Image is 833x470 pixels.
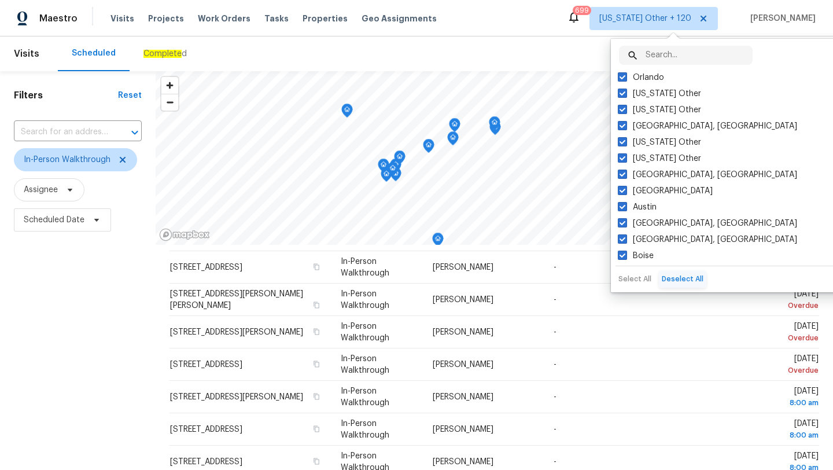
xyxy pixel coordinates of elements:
label: [US_STATE] Other [618,137,701,148]
span: [PERSON_NAME] [433,296,493,304]
span: [STREET_ADDRESS] [170,425,242,434]
span: [STREET_ADDRESS][PERSON_NAME] [170,393,303,401]
div: Overdue [749,365,819,376]
div: Map marker [432,233,444,251]
label: [GEOGRAPHIC_DATA], [GEOGRAPHIC_DATA] [618,120,797,132]
button: Copy Address [312,424,322,434]
button: Copy Address [312,391,322,402]
span: In-Person Walkthrough [24,154,110,166]
span: In-Person Walkthrough [341,290,389,310]
ah_el_jm_1744037177693: Complete [143,50,182,58]
span: - [554,425,556,434]
label: [US_STATE] Other [618,104,701,116]
label: [US_STATE] Other [618,153,701,164]
button: Copy Address [312,359,322,369]
div: Map marker [378,159,389,177]
span: Visits [110,13,134,24]
span: - [554,458,556,466]
label: [GEOGRAPHIC_DATA], [GEOGRAPHIC_DATA] [618,218,797,229]
span: Projects [148,13,184,24]
button: Copy Address [312,300,322,310]
h1: Filters [14,90,118,101]
div: Map marker [390,159,401,177]
span: Geo Assignments [362,13,437,24]
span: Visits [14,41,39,67]
div: Overdue [749,300,819,311]
span: [PERSON_NAME] [433,328,493,336]
label: [GEOGRAPHIC_DATA] [618,185,713,197]
span: [DATE] [749,355,819,376]
div: Map marker [381,168,392,186]
span: [STREET_ADDRESS][PERSON_NAME][PERSON_NAME] [170,290,303,310]
div: 8:00 am [749,397,819,409]
label: Orlando [618,72,664,83]
span: In-Person Walkthrough [341,322,389,342]
span: [PERSON_NAME] [433,393,493,401]
label: Austin [618,201,657,213]
span: [DATE] [749,387,819,409]
button: Copy Address [312,456,322,467]
div: 8:00 am [749,429,819,441]
span: In-Person Walkthrough [341,420,389,439]
div: Map marker [423,139,434,157]
span: - [554,263,556,271]
span: Work Orders [198,13,250,24]
label: [US_STATE] Other [618,88,701,100]
div: Map marker [449,118,460,136]
label: Boise [618,250,654,262]
span: [STREET_ADDRESS] [170,458,242,466]
span: [PERSON_NAME] [433,361,493,369]
span: - [554,361,556,369]
span: Scheduled Date [24,214,84,226]
div: Reset [118,90,142,101]
span: In-Person Walkthrough [341,387,389,407]
span: - [554,328,556,336]
span: In-Person Walkthrough [341,355,389,374]
div: Map marker [489,116,500,134]
span: [PERSON_NAME] [433,263,493,271]
button: Copy Address [312,326,322,337]
span: [STREET_ADDRESS][PERSON_NAME] [170,328,303,336]
div: d [143,48,187,60]
span: [STREET_ADDRESS] [170,361,242,369]
div: Map marker [447,131,459,149]
span: [US_STATE] Other + 120 [599,13,691,24]
span: [DATE] [749,290,819,311]
span: [PERSON_NAME] [746,13,816,24]
span: [DATE] [749,322,819,344]
a: Mapbox homepage [159,228,210,241]
span: [PERSON_NAME] [433,458,493,466]
span: Properties [303,13,348,24]
span: - [554,393,556,401]
span: - [554,296,556,304]
input: Search... [646,46,753,65]
span: In-Person Walkthrough [341,258,389,277]
div: 699 [575,5,589,16]
span: Maestro [39,13,78,24]
span: [DATE] [749,420,819,441]
span: [STREET_ADDRESS] [170,263,242,271]
span: Assignee [24,184,58,196]
div: Map marker [387,162,399,180]
label: [GEOGRAPHIC_DATA], [GEOGRAPHIC_DATA] [618,234,797,245]
button: Deselect All [659,271,706,288]
input: Search for an address... [14,123,109,141]
button: Copy Address [312,262,322,272]
button: Open [127,124,143,141]
div: Map marker [341,104,353,122]
span: Tasks [264,14,289,23]
button: Zoom in [161,77,178,94]
button: Zoom out [161,94,178,111]
div: Map marker [394,150,406,168]
label: [GEOGRAPHIC_DATA], [GEOGRAPHIC_DATA] [618,169,797,181]
span: [PERSON_NAME] [433,425,493,434]
div: Overdue [749,332,819,344]
div: Scheduled [72,47,116,59]
canvas: Map [156,71,815,245]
